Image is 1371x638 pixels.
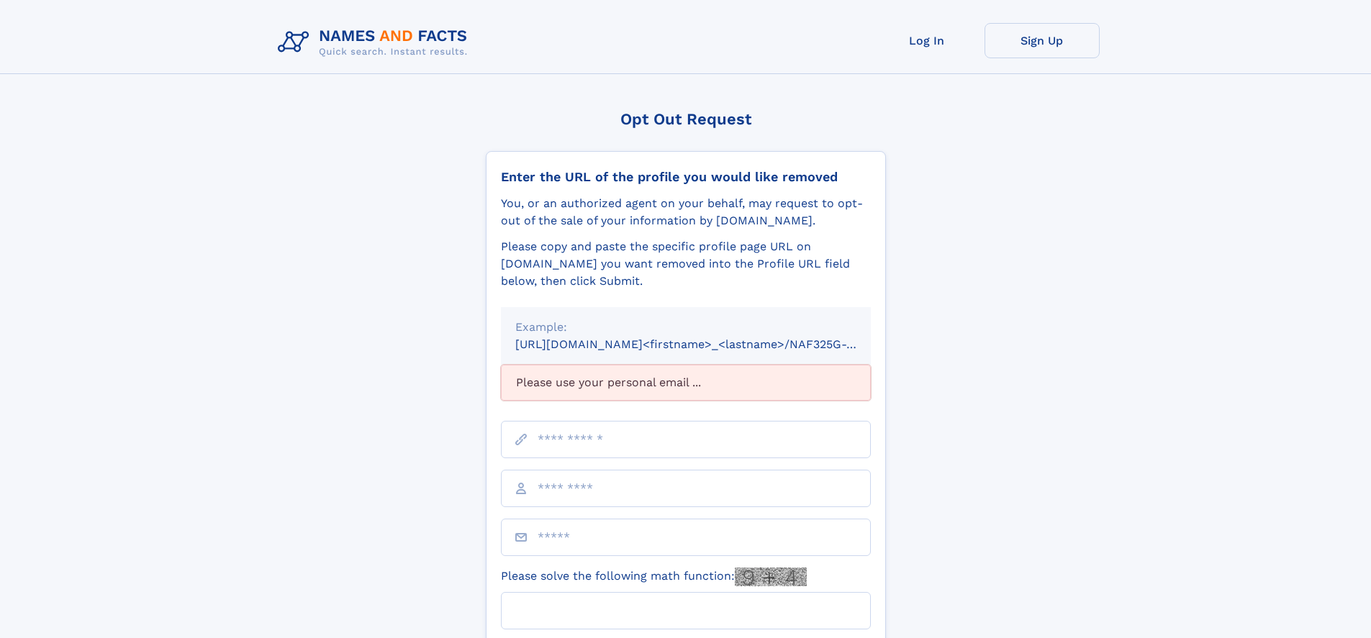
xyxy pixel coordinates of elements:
div: Please copy and paste the specific profile page URL on [DOMAIN_NAME] you want removed into the Pr... [501,238,871,290]
div: Please use your personal email ... [501,365,871,401]
div: You, or an authorized agent on your behalf, may request to opt-out of the sale of your informatio... [501,195,871,229]
a: Sign Up [985,23,1100,58]
img: Logo Names and Facts [272,23,479,62]
div: Opt Out Request [486,110,886,128]
div: Example: [515,319,856,336]
small: [URL][DOMAIN_NAME]<firstname>_<lastname>/NAF325G-xxxxxxxx [515,337,898,351]
label: Please solve the following math function: [501,568,807,586]
div: Enter the URL of the profile you would like removed [501,169,871,185]
a: Log In [869,23,985,58]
